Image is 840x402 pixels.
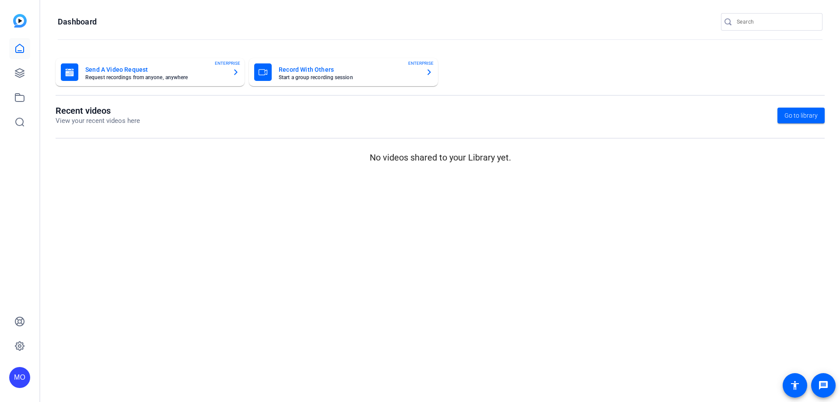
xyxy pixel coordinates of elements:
[790,380,800,391] mat-icon: accessibility
[215,60,240,66] span: ENTERPRISE
[56,116,140,126] p: View your recent videos here
[249,58,438,86] button: Record With OthersStart a group recording sessionENTERPRISE
[279,75,419,80] mat-card-subtitle: Start a group recording session
[56,58,245,86] button: Send A Video RequestRequest recordings from anyone, anywhereENTERPRISE
[818,380,829,391] mat-icon: message
[9,367,30,388] div: MO
[58,17,97,27] h1: Dashboard
[56,105,140,116] h1: Recent videos
[56,151,825,164] p: No videos shared to your Library yet.
[784,111,818,120] span: Go to library
[279,64,419,75] mat-card-title: Record With Others
[408,60,434,66] span: ENTERPRISE
[85,75,225,80] mat-card-subtitle: Request recordings from anyone, anywhere
[13,14,27,28] img: blue-gradient.svg
[777,108,825,123] a: Go to library
[85,64,225,75] mat-card-title: Send A Video Request
[737,17,815,27] input: Search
